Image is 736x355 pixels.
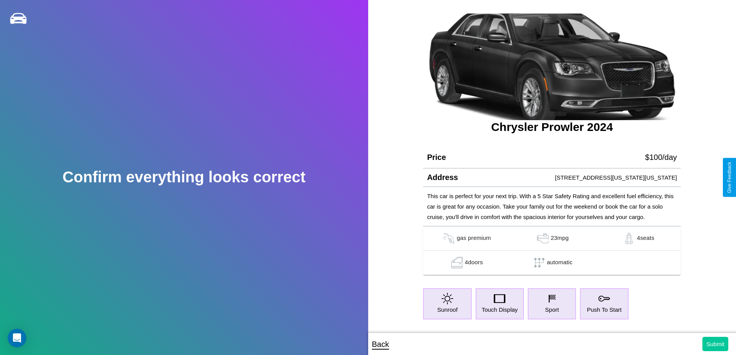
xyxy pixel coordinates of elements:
[547,257,573,268] p: automatic
[535,233,551,244] img: gas
[727,162,732,193] div: Give Feedback
[555,172,677,183] p: [STREET_ADDRESS][US_STATE][US_STATE]
[449,257,465,268] img: gas
[437,304,458,315] p: Sunroof
[702,337,728,351] button: Submit
[457,233,491,244] p: gas premium
[8,329,26,347] div: Open Intercom Messenger
[637,233,654,244] p: 4 seats
[423,226,681,275] table: simple table
[645,150,677,164] p: $ 100 /day
[423,121,681,134] h3: Chrysler Prowler 2024
[545,304,559,315] p: Sport
[587,304,622,315] p: Push To Start
[441,233,457,244] img: gas
[621,233,637,244] img: gas
[427,173,458,182] h4: Address
[465,257,483,268] p: 4 doors
[427,153,446,162] h4: Price
[551,233,569,244] p: 23 mpg
[372,337,389,351] p: Back
[482,304,518,315] p: Touch Display
[427,191,677,222] p: This car is perfect for your next trip. With a 5 Star Safety Rating and excellent fuel efficiency...
[63,168,306,186] h2: Confirm everything looks correct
